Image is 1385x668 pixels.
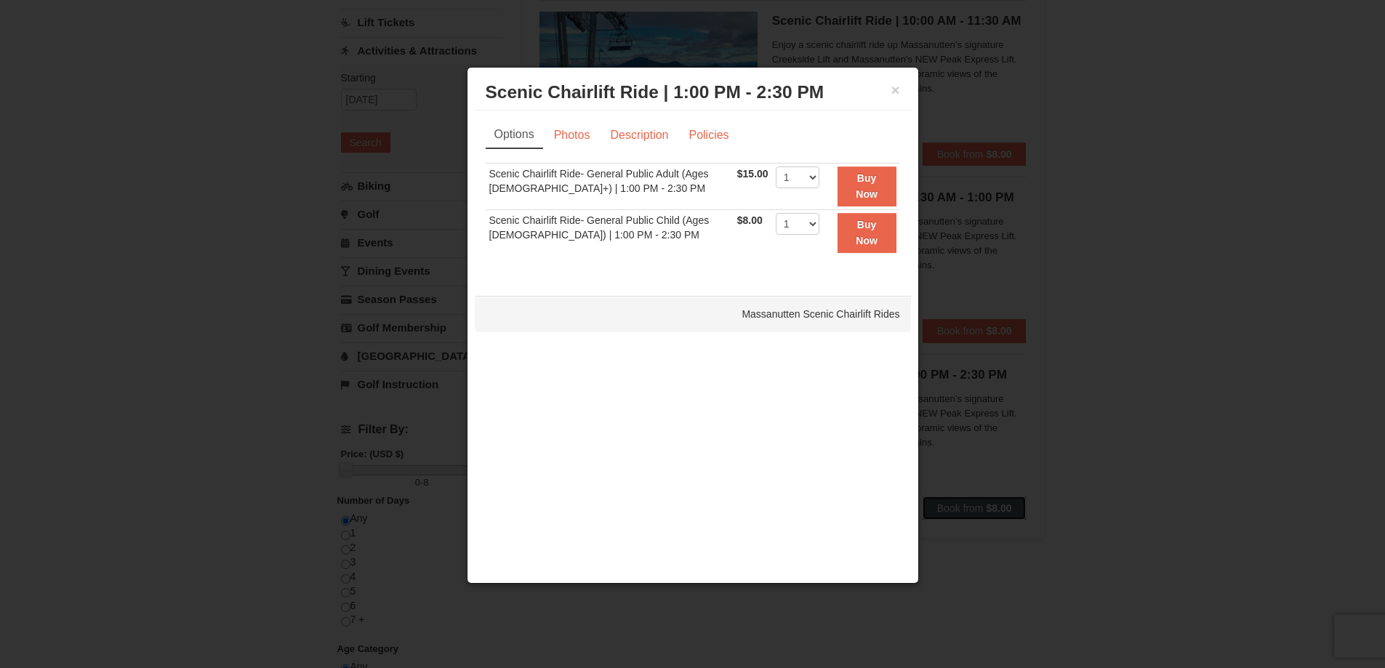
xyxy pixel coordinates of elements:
[838,166,896,206] button: Buy Now
[475,296,911,332] div: Massanutten Scenic Chairlift Rides
[838,213,896,253] button: Buy Now
[486,81,900,103] h3: Scenic Chairlift Ride | 1:00 PM - 2:30 PM
[891,83,900,97] button: ×
[737,214,763,226] span: $8.00
[486,163,734,209] td: Scenic Chairlift Ride- General Public Adult (Ages [DEMOGRAPHIC_DATA]+) | 1:00 PM - 2:30 PM
[856,219,878,246] strong: Buy Now
[737,168,768,180] span: $15.00
[679,121,738,149] a: Policies
[545,121,600,149] a: Photos
[486,209,734,255] td: Scenic Chairlift Ride- General Public Child (Ages [DEMOGRAPHIC_DATA]) | 1:00 PM - 2:30 PM
[856,172,878,200] strong: Buy Now
[601,121,678,149] a: Description
[486,121,543,149] a: Options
